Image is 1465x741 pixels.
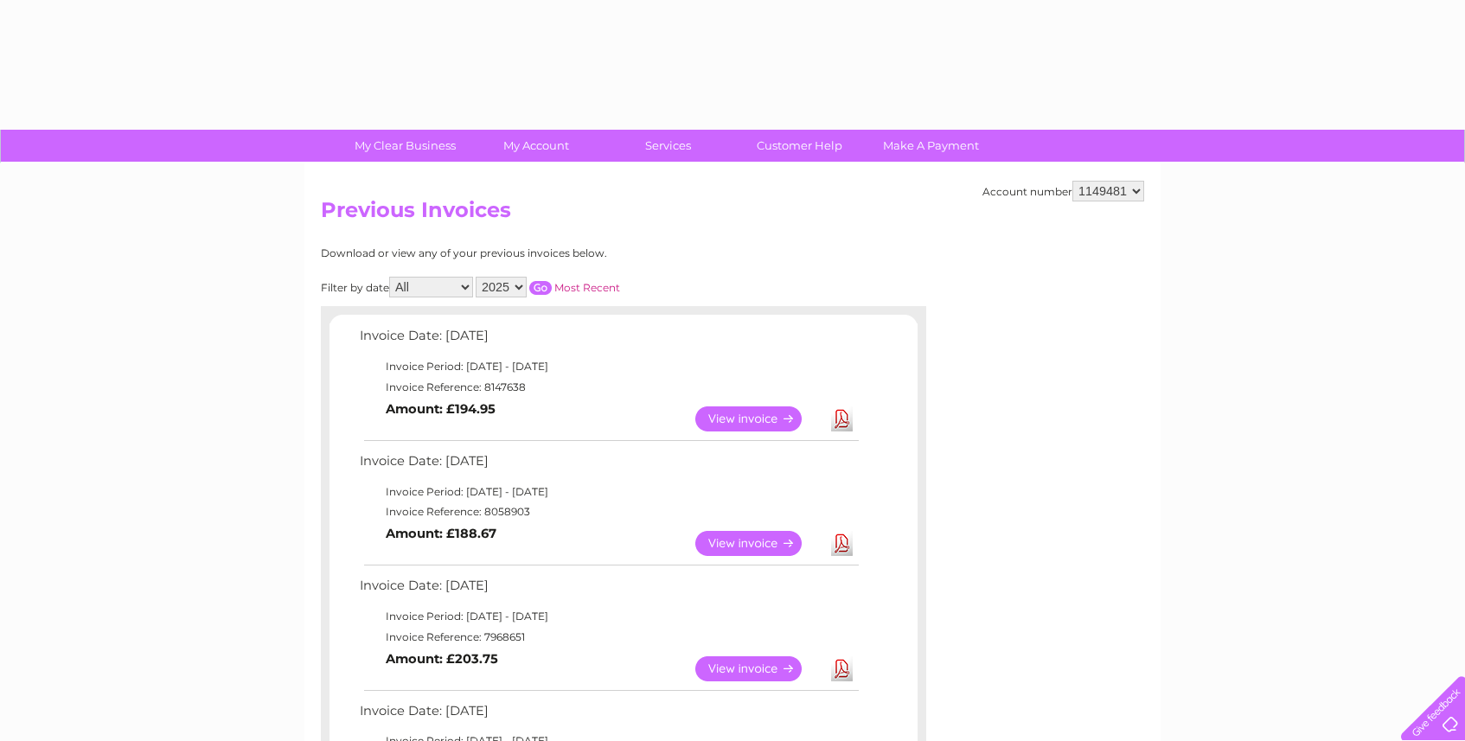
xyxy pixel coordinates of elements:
[465,130,608,162] a: My Account
[355,606,861,627] td: Invoice Period: [DATE] - [DATE]
[386,651,498,667] b: Amount: £203.75
[831,656,853,681] a: Download
[355,482,861,502] td: Invoice Period: [DATE] - [DATE]
[321,277,775,297] div: Filter by date
[860,130,1002,162] a: Make A Payment
[386,526,496,541] b: Amount: £188.67
[386,401,496,417] b: Amount: £194.95
[321,247,775,259] div: Download or view any of your previous invoices below.
[554,281,620,294] a: Most Recent
[355,356,861,377] td: Invoice Period: [DATE] - [DATE]
[355,699,861,731] td: Invoice Date: [DATE]
[355,377,861,398] td: Invoice Reference: 8147638
[334,130,477,162] a: My Clear Business
[321,198,1144,231] h2: Previous Invoices
[831,531,853,556] a: Download
[695,531,822,556] a: View
[355,324,861,356] td: Invoice Date: [DATE]
[355,450,861,482] td: Invoice Date: [DATE]
[695,406,822,431] a: View
[982,181,1144,201] div: Account number
[728,130,871,162] a: Customer Help
[355,501,861,522] td: Invoice Reference: 8058903
[597,130,739,162] a: Services
[355,574,861,606] td: Invoice Date: [DATE]
[695,656,822,681] a: View
[355,627,861,648] td: Invoice Reference: 7968651
[831,406,853,431] a: Download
